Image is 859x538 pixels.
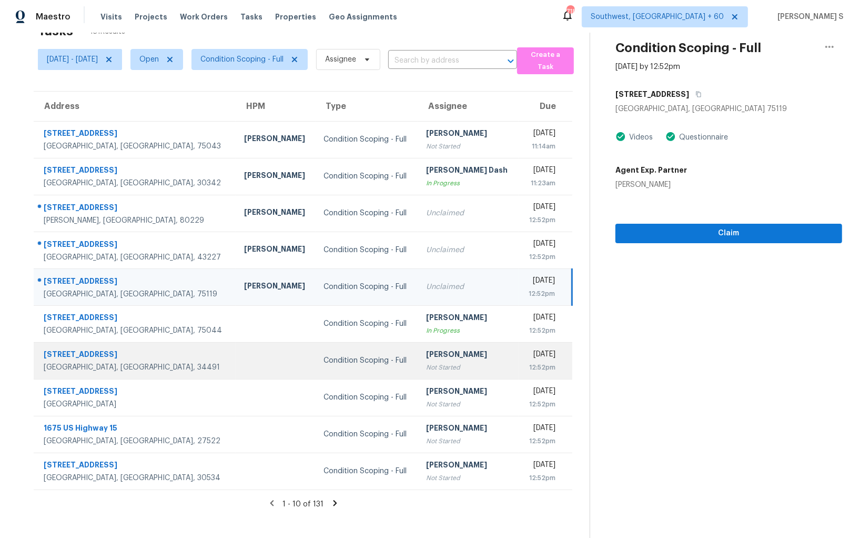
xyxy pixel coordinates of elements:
[615,224,842,243] button: Claim
[200,54,284,65] span: Condition Scoping - Full
[615,89,689,99] h5: [STREET_ADDRESS]
[527,288,555,299] div: 12:52pm
[244,133,307,146] div: [PERSON_NAME]
[427,128,511,141] div: [PERSON_NAME]
[527,275,555,288] div: [DATE]
[240,13,262,21] span: Tasks
[427,349,511,362] div: [PERSON_NAME]
[324,429,410,440] div: Condition Scoping - Full
[527,349,555,362] div: [DATE]
[427,208,511,218] div: Unclaimed
[244,207,307,220] div: [PERSON_NAME]
[427,178,511,188] div: In Progress
[427,362,511,373] div: Not Started
[427,460,511,473] div: [PERSON_NAME]
[44,141,227,152] div: [GEOGRAPHIC_DATA], [GEOGRAPHIC_DATA], 75043
[325,54,356,65] span: Assignee
[44,215,227,226] div: [PERSON_NAME], [GEOGRAPHIC_DATA], 80229
[324,392,410,403] div: Condition Scoping - Full
[244,281,307,294] div: [PERSON_NAME]
[427,436,511,446] div: Not Started
[44,460,227,473] div: [STREET_ADDRESS]
[44,165,227,178] div: [STREET_ADDRESS]
[522,49,569,73] span: Create a Task
[615,62,680,72] div: [DATE] by 12:52pm
[527,460,555,473] div: [DATE]
[527,473,555,483] div: 12:52pm
[44,386,227,399] div: [STREET_ADDRESS]
[427,423,511,436] div: [PERSON_NAME]
[34,92,236,121] th: Address
[527,423,555,436] div: [DATE]
[135,12,167,22] span: Projects
[615,180,687,190] div: [PERSON_NAME]
[527,178,555,188] div: 11:23am
[324,466,410,476] div: Condition Scoping - Full
[44,276,227,289] div: [STREET_ADDRESS]
[527,141,555,152] div: 11:14am
[44,325,227,336] div: [GEOGRAPHIC_DATA], [GEOGRAPHIC_DATA], 75044
[324,282,410,292] div: Condition Scoping - Full
[615,131,626,142] img: Artifact Present Icon
[47,54,98,65] span: [DATE] - [DATE]
[36,12,70,22] span: Maestro
[527,202,555,215] div: [DATE]
[44,128,227,141] div: [STREET_ADDRESS]
[100,12,122,22] span: Visits
[44,178,227,188] div: [GEOGRAPHIC_DATA], [GEOGRAPHIC_DATA], 30342
[427,245,511,255] div: Unclaimed
[689,85,703,104] button: Copy Address
[527,386,555,399] div: [DATE]
[275,12,316,22] span: Properties
[244,170,307,183] div: [PERSON_NAME]
[316,92,418,121] th: Type
[527,399,555,410] div: 12:52pm
[591,12,724,22] span: Southwest, [GEOGRAPHIC_DATA] + 60
[324,208,410,218] div: Condition Scoping - Full
[527,325,555,336] div: 12:52pm
[427,325,511,336] div: In Progress
[665,131,676,142] img: Artifact Present Icon
[44,252,227,263] div: [GEOGRAPHIC_DATA], [GEOGRAPHIC_DATA], 43227
[44,312,227,325] div: [STREET_ADDRESS]
[324,245,410,255] div: Condition Scoping - Full
[139,54,159,65] span: Open
[527,436,555,446] div: 12:52pm
[418,92,519,121] th: Assignee
[676,132,728,143] div: Questionnaire
[527,215,555,225] div: 12:52pm
[427,399,511,410] div: Not Started
[517,47,574,74] button: Create a Task
[44,473,227,483] div: [GEOGRAPHIC_DATA], [GEOGRAPHIC_DATA], 30534
[567,6,574,17] div: 718
[427,473,511,483] div: Not Started
[324,171,410,182] div: Condition Scoping - Full
[427,165,511,178] div: [PERSON_NAME] Dash
[44,289,227,300] div: [GEOGRAPHIC_DATA], [GEOGRAPHIC_DATA], 75119
[44,423,227,436] div: 1675 US Highway 15
[44,349,227,362] div: [STREET_ADDRESS]
[615,165,687,175] h5: Agent Exp. Partner
[388,53,488,69] input: Search by address
[527,128,555,141] div: [DATE]
[427,282,511,292] div: Unclaimed
[324,134,410,145] div: Condition Scoping - Full
[527,252,555,262] div: 12:52pm
[324,355,410,366] div: Condition Scoping - Full
[44,362,227,373] div: [GEOGRAPHIC_DATA], [GEOGRAPHIC_DATA], 34491
[615,104,842,114] div: [GEOGRAPHIC_DATA], [GEOGRAPHIC_DATA] 75119
[44,239,227,252] div: [STREET_ADDRESS]
[38,26,73,36] h2: Tasks
[329,12,397,22] span: Geo Assignments
[427,312,511,325] div: [PERSON_NAME]
[324,318,410,329] div: Condition Scoping - Full
[236,92,316,121] th: HPM
[180,12,228,22] span: Work Orders
[44,202,227,215] div: [STREET_ADDRESS]
[527,362,555,373] div: 12:52pm
[527,238,555,252] div: [DATE]
[503,54,518,68] button: Open
[44,399,227,410] div: [GEOGRAPHIC_DATA]
[626,132,653,143] div: Videos
[427,386,511,399] div: [PERSON_NAME]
